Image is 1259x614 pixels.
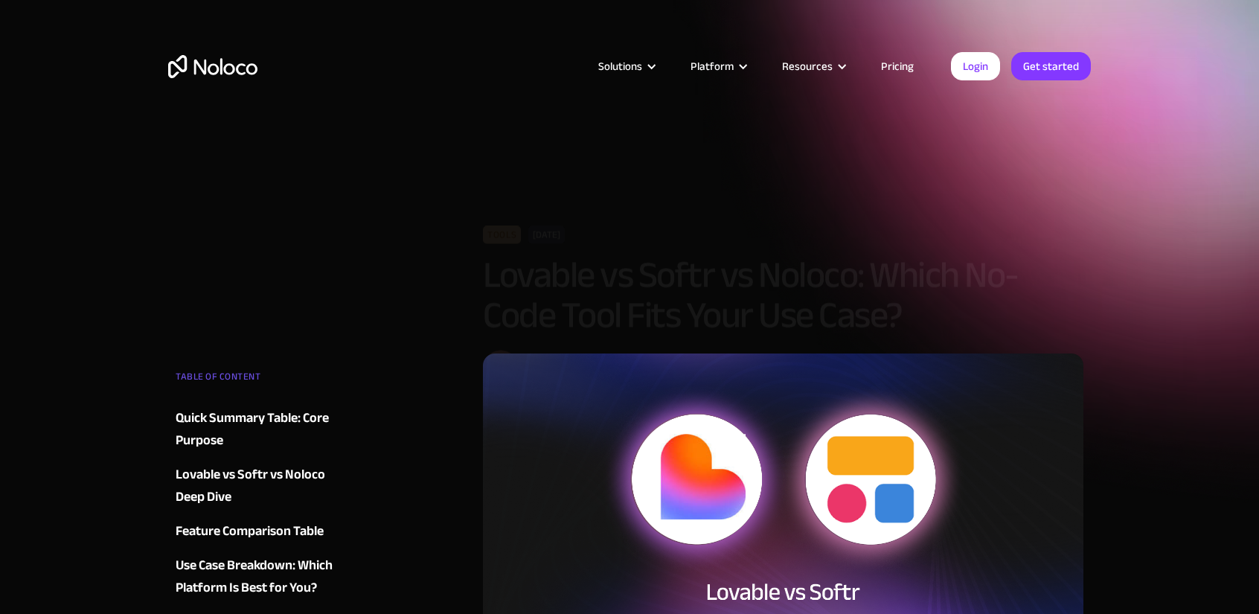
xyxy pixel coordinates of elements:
[1011,52,1091,80] a: Get started
[530,350,661,368] div: [PERSON_NAME]
[176,554,356,599] a: Use Case Breakdown: Which Platform Is Best for You?
[672,57,763,76] div: Platform
[176,520,324,543] div: Feature Comparison Table
[176,407,356,452] a: Quick Summary Table: Core Purpose
[782,57,833,76] div: Resources
[691,57,734,76] div: Platform
[483,255,1083,335] h1: Lovable vs Softr vs Noloco: Which No-Code Tool Fits Your Use Case?
[598,57,642,76] div: Solutions
[168,55,257,78] a: home
[862,57,932,76] a: Pricing
[176,464,356,508] a: Lovable vs Softr vs Noloco Deep Dive
[176,365,356,395] div: TABLE OF CONTENT
[176,520,356,543] a: Feature Comparison Table
[951,52,1000,80] a: Login
[580,57,672,76] div: Solutions
[483,226,521,243] div: Tools
[529,226,566,243] div: [DATE]
[763,57,862,76] div: Resources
